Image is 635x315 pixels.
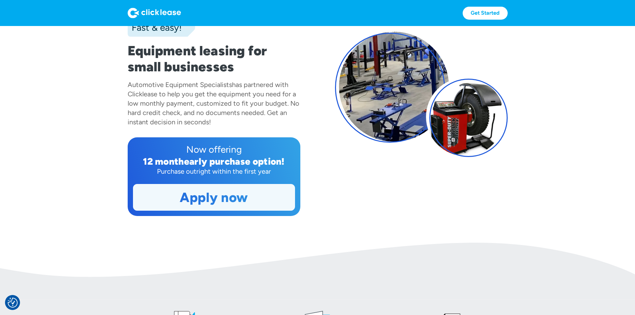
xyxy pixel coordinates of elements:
div: Automotive Equipment Specialists [128,81,232,89]
button: Consent Preferences [8,298,18,308]
div: has partnered with Clicklease to help you get the equipment you need for a low monthly payment, c... [128,81,299,126]
img: Revisit consent button [8,298,18,308]
div: early purchase option! [184,156,285,167]
h1: Equipment leasing for small businesses [128,43,300,75]
a: Get Started [463,7,508,20]
img: Logo [128,8,181,18]
div: Fast & easy! [128,21,182,34]
div: Now offering [133,143,295,156]
div: Purchase outright within the first year [133,167,295,176]
a: Apply now [133,184,295,210]
div: 12 month [143,156,184,167]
